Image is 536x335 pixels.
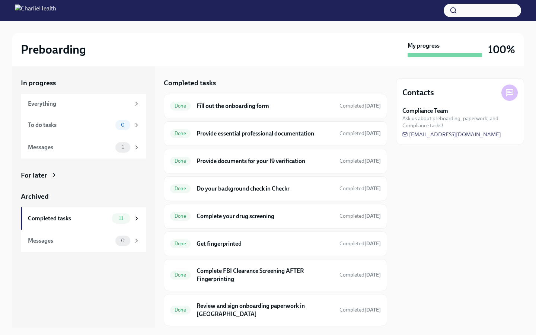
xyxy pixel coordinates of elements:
[402,115,518,129] span: Ask us about preboarding, paperwork, and Compliance tasks!
[170,300,381,320] a: DoneReview and sign onboarding paperwork in [GEOGRAPHIC_DATA]Completed[DATE]
[197,130,334,138] h6: Provide essential professional documentation
[339,306,381,313] span: September 16th, 2025 17:17
[28,100,130,108] div: Everything
[170,307,191,313] span: Done
[339,157,381,165] span: September 16th, 2025 17:15
[170,131,191,136] span: Done
[364,240,381,247] strong: [DATE]
[408,42,440,50] strong: My progress
[339,130,381,137] span: September 16th, 2025 17:10
[28,143,112,151] div: Messages
[170,210,381,222] a: DoneComplete your drug screeningCompleted[DATE]
[170,272,191,278] span: Done
[21,192,146,201] a: Archived
[339,102,381,109] span: September 15th, 2025 11:22
[28,237,112,245] div: Messages
[170,183,381,195] a: DoneDo your background check in CheckrCompleted[DATE]
[339,240,381,247] span: Completed
[488,43,515,56] h3: 100%
[164,78,216,88] h5: Completed tasks
[402,131,501,138] a: [EMAIL_ADDRESS][DOMAIN_NAME]
[339,158,381,164] span: Completed
[364,213,381,219] strong: [DATE]
[339,272,381,278] span: Completed
[21,170,146,180] a: For later
[170,265,381,285] a: DoneComplete FBI Clearance Screening AFTER FingerprintingCompleted[DATE]
[339,213,381,219] span: Completed
[170,128,381,140] a: DoneProvide essential professional documentationCompleted[DATE]
[339,185,381,192] span: Completed
[197,240,334,248] h6: Get fingerprinted
[21,207,146,230] a: Completed tasks11
[170,158,191,164] span: Done
[21,136,146,159] a: Messages1
[170,241,191,246] span: Done
[402,87,434,98] h4: Contacts
[197,185,334,193] h6: Do your background check in Checkr
[117,144,128,150] span: 1
[197,212,334,220] h6: Complete your drug screening
[21,230,146,252] a: Messages0
[364,130,381,137] strong: [DATE]
[21,94,146,114] a: Everything
[28,121,112,129] div: To do tasks
[170,100,381,112] a: DoneFill out the onboarding formCompleted[DATE]
[170,213,191,219] span: Done
[197,267,334,283] h6: Complete FBI Clearance Screening AFTER Fingerprinting
[15,4,56,16] img: CharlieHealth
[28,214,109,223] div: Completed tasks
[402,107,448,115] strong: Compliance Team
[364,103,381,109] strong: [DATE]
[114,216,128,221] span: 11
[339,213,381,220] span: September 18th, 2025 13:24
[339,185,381,192] span: September 15th, 2025 14:48
[170,238,381,250] a: DoneGet fingerprintedCompleted[DATE]
[21,78,146,88] a: In progress
[339,103,381,109] span: Completed
[339,271,381,278] span: September 17th, 2025 14:45
[170,103,191,109] span: Done
[117,122,129,128] span: 0
[197,102,334,110] h6: Fill out the onboarding form
[197,302,334,318] h6: Review and sign onboarding paperwork in [GEOGRAPHIC_DATA]
[364,185,381,192] strong: [DATE]
[339,130,381,137] span: Completed
[197,157,334,165] h6: Provide documents for your I9 verification
[170,186,191,191] span: Done
[364,158,381,164] strong: [DATE]
[170,155,381,167] a: DoneProvide documents for your I9 verificationCompleted[DATE]
[117,238,129,243] span: 0
[339,307,381,313] span: Completed
[21,170,47,180] div: For later
[21,114,146,136] a: To do tasks0
[364,272,381,278] strong: [DATE]
[364,307,381,313] strong: [DATE]
[21,42,86,57] h2: Preboarding
[339,240,381,247] span: September 17th, 2025 14:23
